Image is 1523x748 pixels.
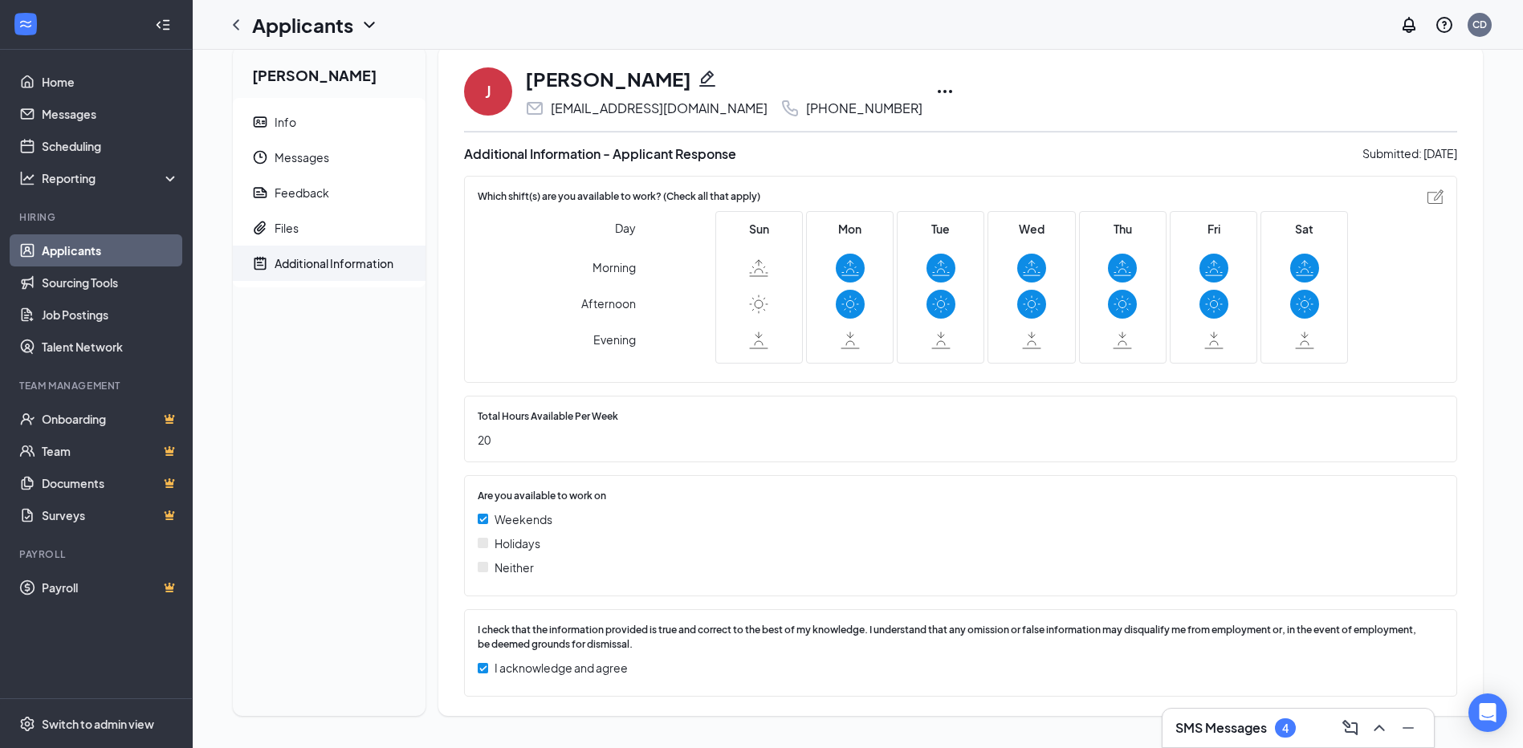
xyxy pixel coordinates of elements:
[1468,693,1507,732] div: Open Intercom Messenger
[252,220,268,236] svg: Paperclip
[1399,718,1418,738] svg: Minimize
[1199,220,1228,238] span: Fri
[233,140,426,175] a: ClockMessages
[275,140,413,175] span: Messages
[42,499,179,531] a: SurveysCrown
[581,289,636,318] span: Afternoon
[478,189,760,205] span: Which shift(s) are you available to work? (Check all that apply)
[233,210,426,246] a: PaperclipFiles
[42,716,154,732] div: Switch to admin view
[233,175,426,210] a: ReportFeedback
[836,220,865,238] span: Mon
[233,104,426,140] a: ContactCardInfo
[42,467,179,499] a: DocumentsCrown
[360,15,379,35] svg: ChevronDown
[42,98,179,130] a: Messages
[926,220,955,238] span: Tue
[42,403,179,435] a: OnboardingCrown
[478,623,1430,653] span: I check that the information provided is true and correct to the best of my knowledge. I understa...
[42,66,179,98] a: Home
[42,130,179,162] a: Scheduling
[478,489,606,504] span: Are you available to work on
[42,266,179,299] a: Sourcing Tools
[525,99,544,118] svg: Email
[1341,718,1360,738] svg: ComposeMessage
[1338,715,1363,741] button: ComposeMessage
[593,253,636,282] span: Morning
[1108,220,1137,238] span: Thu
[42,170,180,186] div: Reporting
[275,114,296,130] div: Info
[1435,15,1454,35] svg: QuestionInfo
[42,299,179,331] a: Job Postings
[275,220,299,236] div: Files
[935,82,955,101] svg: Ellipses
[1290,220,1319,238] span: Sat
[495,510,552,528] span: Weekends
[252,185,268,201] svg: Report
[525,65,691,92] h1: [PERSON_NAME]
[42,331,179,363] a: Talent Network
[593,325,636,354] span: Evening
[233,246,426,281] a: NoteActiveAdditional Information
[275,185,329,201] div: Feedback
[495,559,534,576] span: Neither
[495,535,540,552] span: Holidays
[698,69,717,88] svg: Pencil
[42,234,179,266] a: Applicants
[1017,220,1046,238] span: Wed
[19,716,35,732] svg: Settings
[226,15,246,35] svg: ChevronLeft
[744,220,773,238] span: Sun
[780,99,800,118] svg: Phone
[1399,15,1419,35] svg: Notifications
[252,149,268,165] svg: Clock
[495,659,628,677] span: I acknowledge and agree
[551,100,768,116] div: [EMAIL_ADDRESS][DOMAIN_NAME]
[19,210,176,224] div: Hiring
[19,379,176,392] div: Team Management
[1362,145,1457,163] div: Submitted: [DATE]
[155,17,171,33] svg: Collapse
[252,255,268,271] svg: NoteActive
[1366,715,1392,741] button: ChevronUp
[19,170,35,186] svg: Analysis
[464,145,736,163] h3: Additional Information - Applicant Response
[18,16,34,32] svg: WorkstreamLogo
[19,547,176,561] div: Payroll
[1472,18,1487,31] div: CD
[806,100,922,116] div: [PHONE_NUMBER]
[615,219,636,237] span: Day
[1370,718,1389,738] svg: ChevronUp
[1282,722,1289,735] div: 4
[478,431,1427,449] span: 20
[233,46,426,98] h2: [PERSON_NAME]
[42,571,179,604] a: PayrollCrown
[252,11,353,39] h1: Applicants
[42,435,179,467] a: TeamCrown
[485,80,491,103] div: J
[478,409,618,425] span: Total Hours Available Per Week
[275,255,393,271] div: Additional Information
[252,114,268,130] svg: ContactCard
[1395,715,1421,741] button: Minimize
[1175,719,1267,737] h3: SMS Messages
